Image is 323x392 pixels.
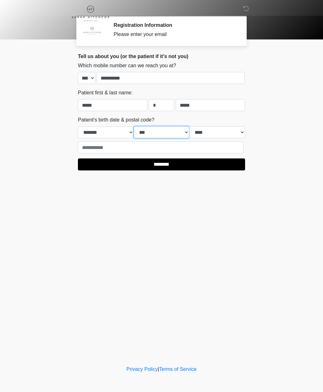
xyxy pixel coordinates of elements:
img: Sarah Hitchcox Aesthetics Logo [72,5,109,21]
img: Agent Avatar [83,22,102,41]
a: | [158,366,159,372]
h2: Tell us about you (or the patient if it's not you) [78,53,245,59]
label: Which mobile number can we reach you at? [78,62,176,69]
label: Patient's birth date & postal code? [78,116,154,124]
div: Please enter your email [114,31,236,38]
a: Terms of Service [159,366,197,372]
label: Patient first & last name: [78,89,132,97]
a: Privacy Policy [126,366,158,372]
